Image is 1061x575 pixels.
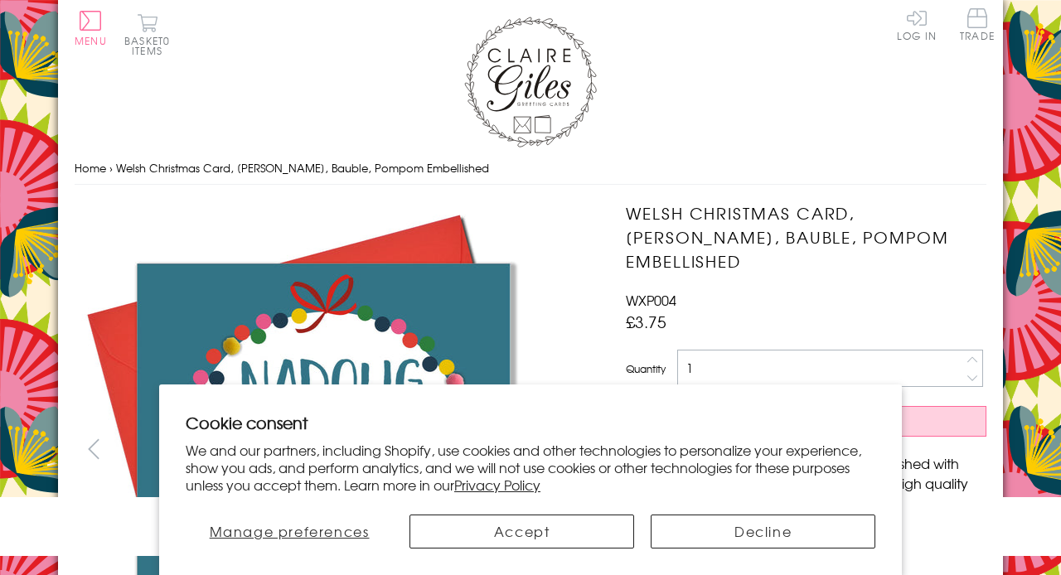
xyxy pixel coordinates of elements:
a: Log In [897,8,937,41]
span: 0 items [132,33,170,58]
a: Trade [960,8,995,44]
button: prev [75,430,112,467]
button: Decline [651,515,875,548]
button: Accept [409,515,634,548]
h1: Welsh Christmas Card, [PERSON_NAME], Bauble, Pompom Embellished [626,201,986,273]
img: Claire Giles Greetings Cards [464,17,597,147]
span: Welsh Christmas Card, [PERSON_NAME], Bauble, Pompom Embellished [116,160,489,176]
span: £3.75 [626,310,666,333]
button: Basket0 items [124,13,170,56]
label: Quantity [626,361,666,376]
h2: Cookie consent [186,411,875,434]
a: Home [75,160,106,176]
span: Manage preferences [210,521,370,541]
button: Menu [75,11,107,46]
span: › [109,160,113,176]
button: Manage preferences [186,515,393,548]
span: Trade [960,8,995,41]
p: We and our partners, including Shopify, use cookies and other technologies to personalize your ex... [186,442,875,493]
nav: breadcrumbs [75,152,986,186]
span: WXP004 [626,290,676,310]
span: Menu [75,33,107,48]
a: Privacy Policy [454,475,540,495]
